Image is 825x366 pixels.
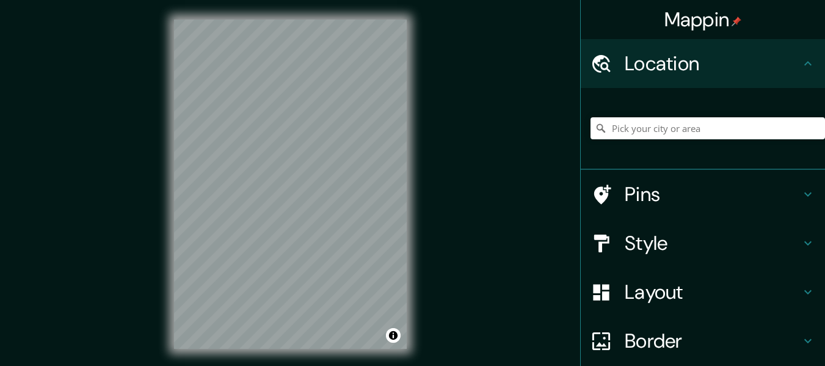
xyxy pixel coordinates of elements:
[591,117,825,139] input: Pick your city or area
[581,268,825,317] div: Layout
[174,20,407,349] canvas: Map
[581,317,825,365] div: Border
[625,329,801,353] h4: Border
[581,219,825,268] div: Style
[581,39,825,88] div: Location
[664,7,742,32] h4: Mappin
[386,328,401,343] button: Toggle attribution
[625,280,801,304] h4: Layout
[581,170,825,219] div: Pins
[732,16,741,26] img: pin-icon.png
[625,182,801,207] h4: Pins
[625,51,801,76] h4: Location
[625,231,801,255] h4: Style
